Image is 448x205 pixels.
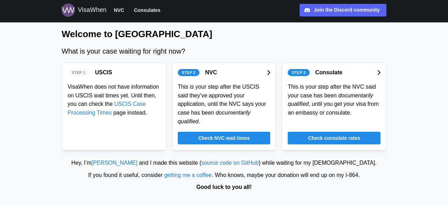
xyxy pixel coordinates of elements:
div: If you found it useful, consider . Who knows, maybe your donation will end up on my I‑864. [3,171,444,180]
a: Check NVC wait times [178,132,271,144]
a: Join the Discord community [300,4,386,16]
div: NVC [205,68,217,77]
a: Logo for VisaWhen VisaWhen [62,4,106,17]
em: documentarily qualified [178,110,251,124]
span: Step 2 [182,69,195,76]
div: Good luck to you all! [3,183,444,192]
h1: Welcome to [GEOGRAPHIC_DATA] [62,28,386,40]
div: Hey, I’m and I made this website ( ) while waiting for my [DEMOGRAPHIC_DATA]. [3,159,444,168]
span: Step 3 [292,69,306,76]
div: VisaWhen [78,5,106,15]
a: getting me a coffee [164,172,212,178]
span: Consulates [134,6,160,14]
div: VisaWhen does not have information on USCIS wait times yet. Until then, you can check the page in... [68,83,160,117]
a: [PERSON_NAME] [91,160,138,166]
button: Consulates [131,6,163,15]
img: Logo for VisaWhen [62,4,75,17]
div: Join the Discord community [314,6,380,14]
span: Step 1 [72,69,85,76]
span: Check NVC wait times [198,132,250,144]
div: This is your step after the NVC said your case has been , until you get your visa from an embassy... [288,83,380,117]
span: Check consulate rates [308,132,360,144]
div: What is your case waiting for right now? [62,46,386,57]
a: source code on GitHub [201,160,259,166]
div: Consulate [315,68,342,77]
a: Check consulate rates [288,132,380,144]
div: This is your step after the USCIS said they’ve approved your application, until the NVC says your... [178,83,271,126]
div: USCIS [95,68,112,77]
a: Step 3Consulate [288,68,380,77]
a: Step 2NVC [178,68,271,77]
span: NVC [114,6,124,14]
button: NVC [111,6,127,15]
